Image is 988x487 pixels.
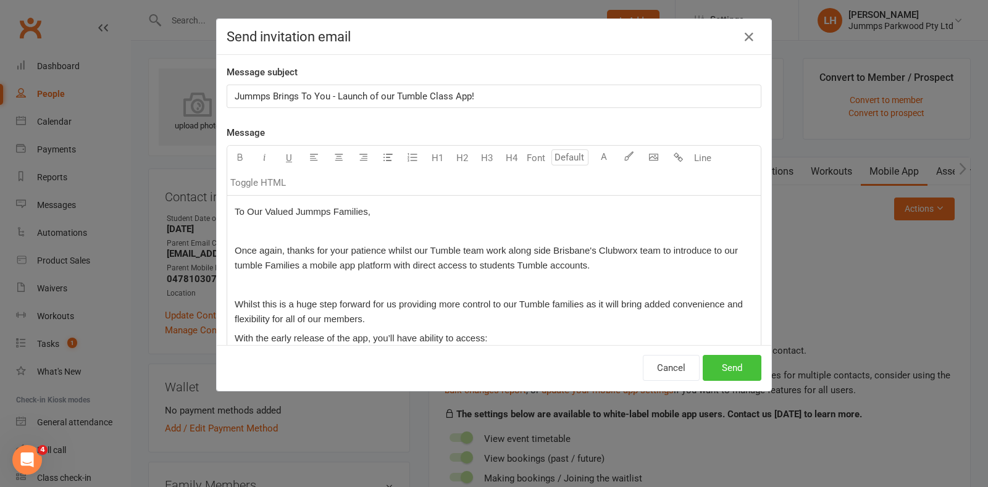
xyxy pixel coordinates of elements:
label: Message [227,125,265,140]
iframe: Intercom live chat [12,445,42,475]
span: U [286,152,292,164]
button: H3 [474,146,499,170]
span: 4 [38,445,48,455]
h4: Send invitation email [227,29,761,44]
button: H2 [450,146,474,170]
button: Font [524,146,548,170]
span: Once again, thanks for your patience whilst our Tumble team work along side Brisbane's Clubworx t... [235,245,740,270]
button: H1 [425,146,450,170]
label: Message subject [227,65,298,80]
button: Line [690,146,715,170]
button: U [277,146,301,170]
span: With the early release of the app, you’ll have ability to access: [235,333,487,343]
button: Close [739,27,759,47]
button: Send [703,355,761,381]
span: Jummps Brings To You - Launch of our Tumble Class App! [235,91,474,102]
button: Cancel [643,355,700,381]
button: A [592,146,616,170]
span: To Our Valued Jummps Families, [235,206,371,217]
button: H4 [499,146,524,170]
span: Whilst this is a huge step forward for us providing more control to our Tumble families as it wil... [235,299,745,324]
input: Default [551,149,588,165]
button: Toggle HTML [227,170,289,195]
